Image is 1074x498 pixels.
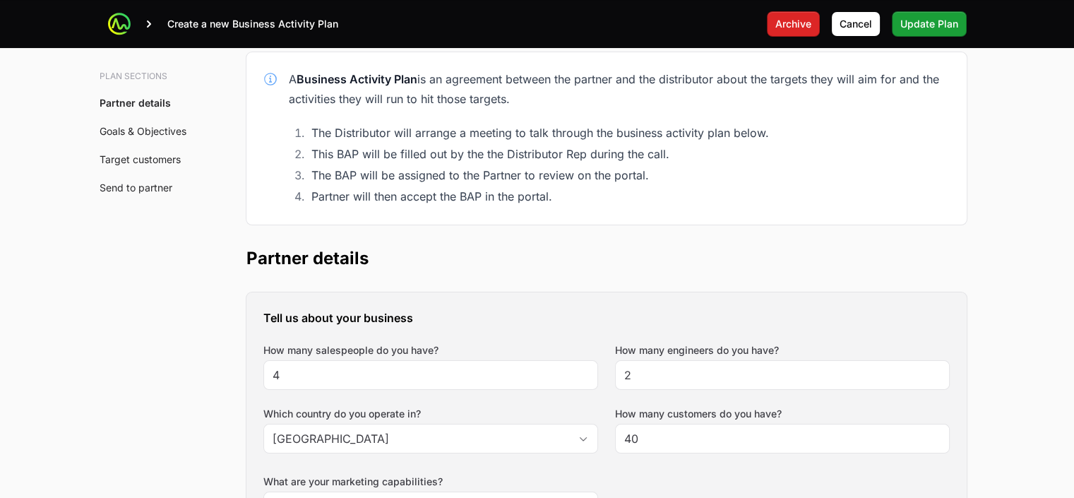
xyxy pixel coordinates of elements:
[615,407,782,421] label: How many customers do you have?
[263,407,598,421] label: Which country do you operate in?
[569,425,597,453] div: Open
[263,475,598,489] label: What are your marketing capabilities?
[167,17,338,31] p: Create a new Business Activity Plan
[892,11,967,37] button: Update Plan
[108,13,131,35] img: ActivitySource
[840,16,872,32] span: Cancel
[307,144,950,164] li: This BAP will be filled out by the the Distributor Rep during the call.
[831,11,881,37] button: Cancel
[263,309,950,326] h3: Tell us about your business
[767,11,820,37] button: Archive
[100,71,196,82] h3: Plan sections
[263,343,438,357] label: How many salespeople do you have?
[775,16,811,32] span: Archive
[307,165,950,185] li: The BAP will be assigned to the Partner to review on the portal.
[289,69,950,109] div: A is an agreement between the partner and the distributor about the targets they will aim for and...
[100,153,181,165] a: Target customers
[900,16,958,32] span: Update Plan
[307,186,950,206] li: Partner will then accept the BAP in the portal.
[307,123,950,143] li: The Distributor will arrange a meeting to talk through the business activity plan below.
[297,72,417,86] strong: Business Activity Plan
[100,125,186,137] a: Goals & Objectives
[615,343,779,357] label: How many engineers do you have?
[246,247,967,270] h2: Partner details
[100,182,172,194] a: Send to partner
[100,97,171,109] a: Partner details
